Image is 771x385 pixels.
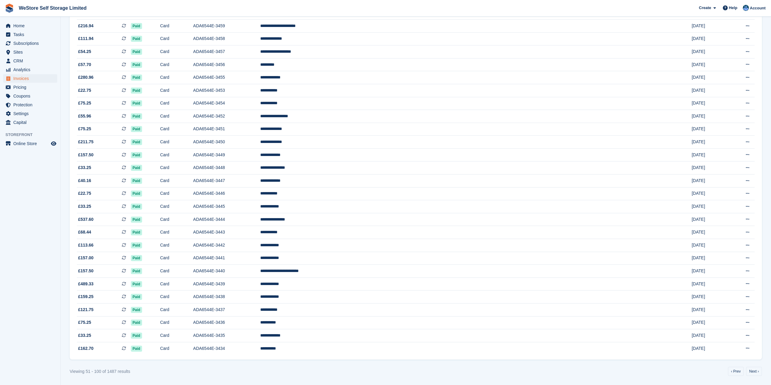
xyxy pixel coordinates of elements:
[78,35,94,42] span: £111.94
[131,217,142,223] span: Paid
[78,216,94,223] span: £537.60
[3,92,57,100] a: menu
[78,113,91,119] span: £55.96
[131,294,142,300] span: Paid
[692,136,728,149] td: [DATE]
[160,252,193,265] td: Card
[193,45,260,58] td: ADA6544E-3457
[692,174,728,188] td: [DATE]
[3,57,57,65] a: menu
[5,132,60,138] span: Storefront
[78,61,91,68] span: £57.70
[193,265,260,278] td: ADA6544E-3440
[692,252,728,265] td: [DATE]
[78,100,91,106] span: £75.25
[131,333,142,339] span: Paid
[78,190,91,197] span: £22.75
[193,19,260,32] td: ADA6544E-3459
[193,174,260,188] td: ADA6544E-3447
[13,57,50,65] span: CRM
[160,32,193,45] td: Card
[5,4,14,13] img: stora-icon-8386f47178a22dfd0bd8f6a31ec36ba5ce8667c1dd55bd0f319d3a0aa187defe.svg
[746,367,762,376] a: Next
[131,178,142,184] span: Paid
[160,174,193,188] td: Card
[13,118,50,127] span: Capital
[692,213,728,226] td: [DATE]
[193,226,260,239] td: ADA6544E-3443
[131,204,142,210] span: Paid
[692,32,728,45] td: [DATE]
[78,178,91,184] span: £40.16
[692,123,728,136] td: [DATE]
[699,5,711,11] span: Create
[193,71,260,84] td: ADA6544E-3455
[131,255,142,261] span: Paid
[78,152,94,158] span: £157.50
[193,161,260,174] td: ADA6544E-3448
[160,226,193,239] td: Card
[692,226,728,239] td: [DATE]
[3,101,57,109] a: menu
[78,164,91,171] span: £33.25
[78,87,91,94] span: £22.75
[3,39,57,48] a: menu
[131,126,142,132] span: Paid
[13,22,50,30] span: Home
[131,23,142,29] span: Paid
[160,19,193,32] td: Card
[13,92,50,100] span: Coupons
[193,342,260,355] td: ADA6544E-3434
[692,161,728,174] td: [DATE]
[78,319,91,326] span: £75.25
[50,140,57,147] a: Preview store
[131,100,142,106] span: Paid
[193,84,260,97] td: ADA6544E-3453
[193,213,260,226] td: ADA6544E-3444
[78,281,94,287] span: £489.33
[13,83,50,91] span: Pricing
[160,187,193,200] td: Card
[3,30,57,39] a: menu
[193,110,260,123] td: ADA6544E-3452
[743,5,749,11] img: Joanne Goff
[13,48,50,56] span: Sites
[160,200,193,213] td: Card
[13,39,50,48] span: Subscriptions
[727,367,763,376] nav: Pages
[78,23,94,29] span: £216.94
[3,83,57,91] a: menu
[692,71,728,84] td: [DATE]
[3,109,57,118] a: menu
[78,139,94,145] span: £211.75
[692,110,728,123] td: [DATE]
[193,148,260,161] td: ADA6544E-3449
[692,45,728,58] td: [DATE]
[692,19,728,32] td: [DATE]
[692,200,728,213] td: [DATE]
[160,110,193,123] td: Card
[131,191,142,197] span: Paid
[692,342,728,355] td: [DATE]
[160,304,193,317] td: Card
[3,65,57,74] a: menu
[193,97,260,110] td: ADA6544E-3454
[13,30,50,39] span: Tasks
[131,62,142,68] span: Paid
[13,65,50,74] span: Analytics
[160,290,193,304] td: Card
[13,139,50,148] span: Online Store
[160,45,193,58] td: Card
[160,84,193,97] td: Card
[3,139,57,148] a: menu
[13,109,50,118] span: Settings
[193,187,260,200] td: ADA6544E-3446
[131,307,142,313] span: Paid
[692,304,728,317] td: [DATE]
[160,277,193,290] td: Card
[193,290,260,304] td: ADA6544E-3438
[160,316,193,329] td: Card
[131,49,142,55] span: Paid
[13,74,50,83] span: Invoices
[78,294,94,300] span: £159.25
